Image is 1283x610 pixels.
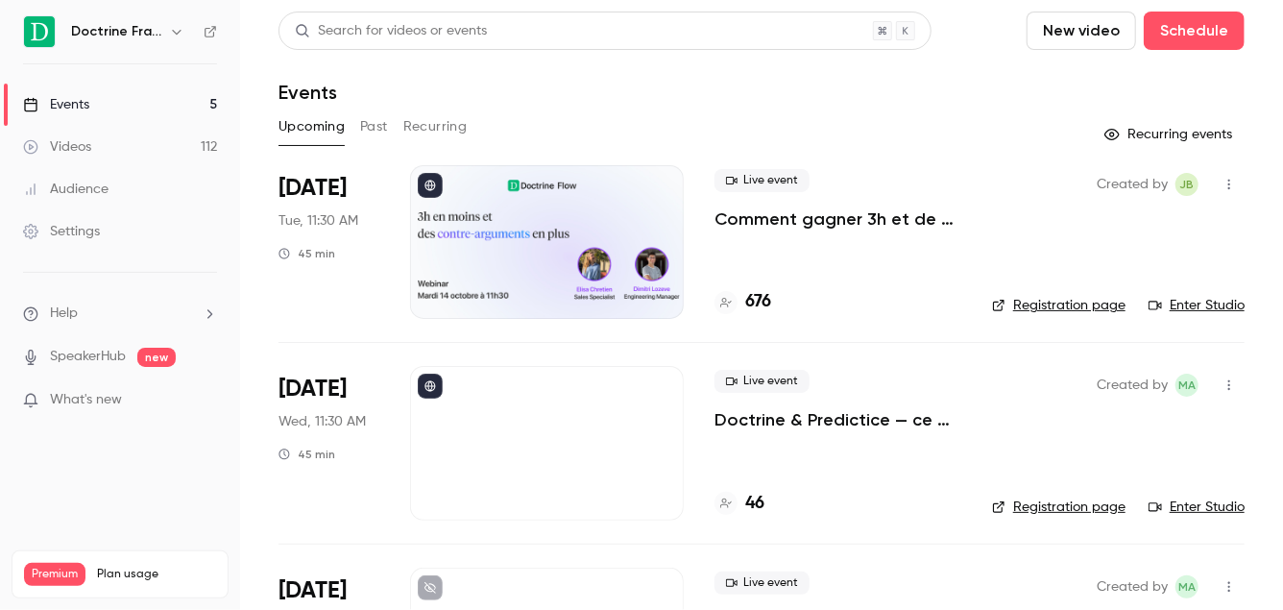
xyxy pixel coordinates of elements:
span: MA [1178,374,1196,397]
span: new [137,348,176,367]
span: [DATE] [278,575,347,606]
button: Upcoming [278,111,345,142]
span: Premium [24,563,85,586]
a: 676 [714,289,771,315]
h6: Doctrine France [71,22,161,41]
div: Audience [23,180,109,199]
button: Past [360,111,388,142]
span: Justine Burel [1175,173,1198,196]
span: [DATE] [278,173,347,204]
div: Oct 14 Tue, 11:30 AM (Europe/Paris) [278,165,379,319]
span: Help [50,304,78,324]
h1: Events [278,81,337,104]
span: Wed, 11:30 AM [278,412,366,431]
button: Recurring events [1096,119,1245,150]
span: Created by [1097,575,1168,598]
div: Oct 15 Wed, 11:30 AM (Europe/Paris) [278,366,379,520]
div: Events [23,95,89,114]
button: New video [1027,12,1136,50]
div: 45 min [278,246,335,261]
a: SpeakerHub [50,347,126,367]
h4: 676 [745,289,771,315]
iframe: Noticeable Trigger [194,392,217,409]
h4: 46 [745,491,764,517]
div: Videos [23,137,91,157]
span: [DATE] [278,374,347,404]
li: help-dropdown-opener [23,304,217,324]
span: Marie Agard [1175,575,1198,598]
span: JB [1180,173,1195,196]
a: Registration page [992,498,1126,517]
span: Live event [714,169,810,192]
a: Registration page [992,296,1126,315]
span: Created by [1097,374,1168,397]
span: Tue, 11:30 AM [278,211,358,231]
span: Live event [714,370,810,393]
a: Enter Studio [1149,296,1245,315]
span: Live event [714,572,810,595]
a: Comment gagner 3h et de nouveaux arguments ? [714,207,961,231]
a: Enter Studio [1149,498,1245,517]
span: Created by [1097,173,1168,196]
button: Schedule [1144,12,1245,50]
button: Recurring [403,111,468,142]
div: 45 min [278,447,335,462]
a: Doctrine & Predictice — ce que l’acquisition change pour vous - Session 1 [714,408,961,431]
div: Settings [23,222,100,241]
a: 46 [714,491,764,517]
span: Marie Agard [1175,374,1198,397]
span: What's new [50,390,122,410]
span: Plan usage [97,567,216,582]
img: Doctrine France [24,16,55,47]
div: Search for videos or events [295,21,487,41]
span: MA [1178,575,1196,598]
